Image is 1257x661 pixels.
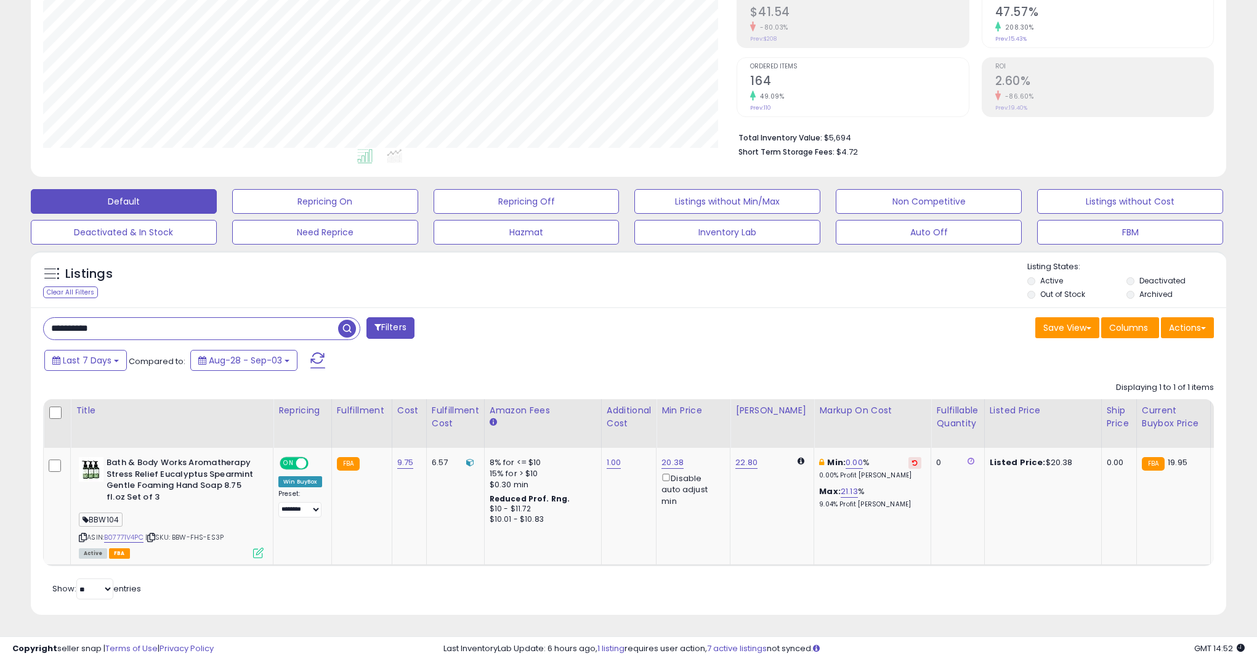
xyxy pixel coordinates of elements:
a: Privacy Policy [160,643,214,654]
li: $5,694 [738,129,1205,144]
div: Ship Price [1107,404,1131,430]
b: Total Inventory Value: [738,132,822,143]
div: Disable auto adjust min [661,471,721,507]
label: Archived [1139,289,1173,299]
p: 9.04% Profit [PERSON_NAME] [819,500,921,509]
button: Deactivated & In Stock [31,220,217,245]
div: $20.38 [990,457,1092,468]
small: -86.60% [1001,92,1034,101]
small: Prev: $208 [750,35,777,43]
label: Deactivated [1139,275,1186,286]
small: Prev: 19.40% [995,104,1027,112]
span: ON [281,458,296,469]
button: Columns [1101,317,1159,338]
small: FBA [337,457,360,471]
b: Bath & Body Works Aromatherapy Stress Relief Eucalyptus Spearmint Gentle Foaming Hand Soap 8.75 f... [107,457,256,506]
button: Default [31,189,217,214]
span: OFF [307,458,326,469]
b: Listed Price: [990,456,1046,468]
div: Win BuyBox [278,476,322,487]
span: Columns [1109,322,1148,334]
p: Listing States: [1027,261,1226,273]
button: Save View [1035,317,1099,338]
div: 0.00 [1107,457,1127,468]
button: Non Competitive [836,189,1022,214]
button: Repricing On [232,189,418,214]
button: Inventory Lab [634,220,820,245]
button: Hazmat [434,220,620,245]
span: All listings currently available for purchase on Amazon [79,548,107,559]
button: Actions [1161,317,1214,338]
span: BBW104 [79,513,123,527]
span: FBA [109,548,130,559]
div: Listed Price [990,404,1096,417]
div: % [819,457,921,480]
span: ROI [995,63,1213,70]
a: 1 listing [597,643,624,654]
small: FBA [1142,457,1165,471]
a: 0.00 [846,456,863,469]
small: 208.30% [1001,23,1034,32]
div: Cost [397,404,421,417]
h2: 2.60% [995,74,1213,91]
button: Listings without Cost [1037,189,1223,214]
b: Short Term Storage Fees: [738,147,835,157]
label: Active [1040,275,1063,286]
div: Preset: [278,490,322,517]
div: $10 - $11.72 [490,504,592,514]
button: FBM [1037,220,1223,245]
div: [PERSON_NAME] [735,404,809,417]
img: 41Htf9DA3tL._SL40_.jpg [79,457,103,482]
h2: 47.57% [995,5,1213,22]
div: Fulfillable Quantity [936,404,979,430]
span: Compared to: [129,355,185,367]
div: seller snap | | [12,643,214,655]
div: 6.57 [432,457,475,468]
h5: Listings [65,266,113,283]
button: Last 7 Days [44,350,127,371]
div: Fulfillment Cost [432,404,479,430]
a: B07771V4PC [104,532,143,543]
a: 21.13 [841,485,858,498]
span: Ordered Items [750,63,968,70]
button: Auto Off [836,220,1022,245]
a: 22.80 [735,456,758,469]
button: Repricing Off [434,189,620,214]
div: $10.01 - $10.83 [490,514,592,525]
div: Title [76,404,268,417]
small: -80.03% [756,23,788,32]
small: Amazon Fees. [490,417,497,428]
b: Reduced Prof. Rng. [490,493,570,504]
div: % [819,486,921,509]
button: Need Reprice [232,220,418,245]
strong: Copyright [12,643,57,654]
div: Displaying 1 to 1 of 1 items [1116,382,1214,394]
span: $4.72 [836,146,858,158]
div: Last InventoryLab Update: 6 hours ago, requires user action, not synced. [443,643,1245,655]
h2: 164 [750,74,968,91]
a: Terms of Use [105,643,158,654]
div: Fulfillment [337,404,387,417]
button: Listings without Min/Max [634,189,820,214]
div: 8% for <= $10 [490,457,592,468]
div: ASIN: [79,457,264,557]
a: 20.38 [661,456,684,469]
div: 0 [936,457,974,468]
button: Filters [366,317,414,339]
a: 7 active listings [707,643,767,654]
div: Amazon Fees [490,404,596,417]
span: | SKU: BBW-FHS-ES3P [145,532,224,542]
span: 19.95 [1168,456,1187,468]
h2: $41.54 [750,5,968,22]
span: Last 7 Days [63,354,111,367]
div: Additional Cost [607,404,652,430]
span: Show: entries [52,583,141,594]
div: Markup on Cost [819,404,926,417]
div: Min Price [661,404,725,417]
small: 49.09% [756,92,784,101]
div: $0.30 min [490,479,592,490]
span: 2025-09-11 14:52 GMT [1194,643,1245,654]
p: 0.00% Profit [PERSON_NAME] [819,471,921,480]
div: Repricing [278,404,326,417]
div: Clear All Filters [43,286,98,298]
